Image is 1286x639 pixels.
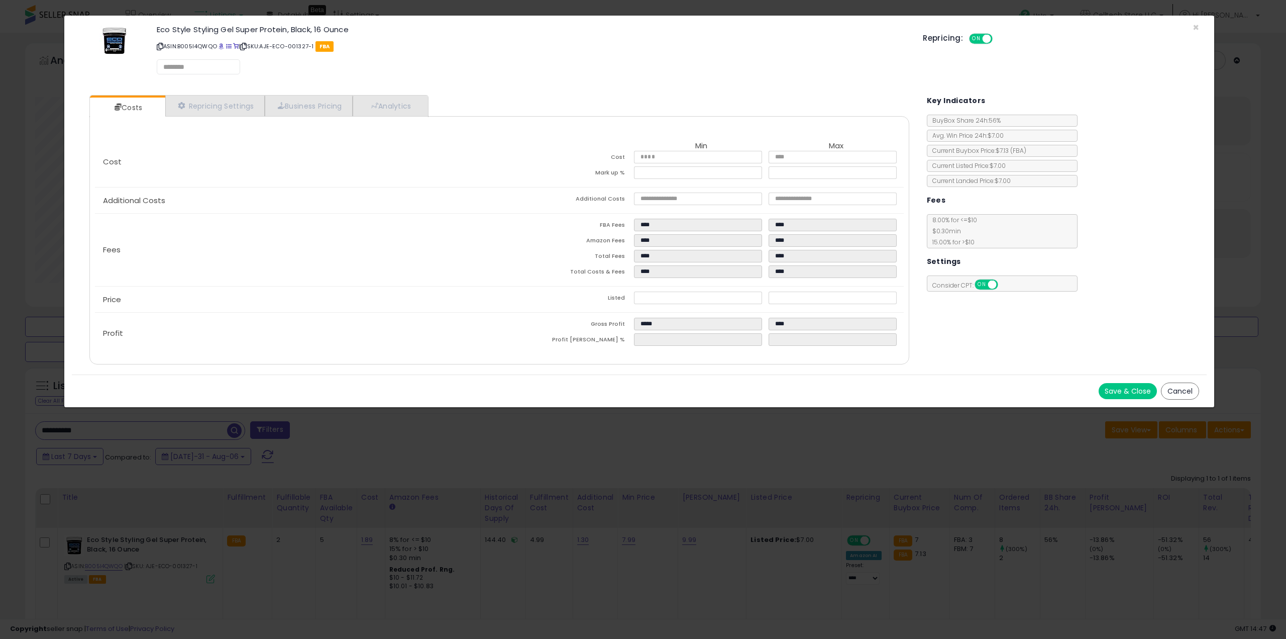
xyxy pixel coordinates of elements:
[976,281,988,289] span: ON
[499,333,634,349] td: Profit [PERSON_NAME] %
[927,255,961,268] h5: Settings
[95,296,499,304] p: Price
[315,41,334,52] span: FBA
[499,193,634,208] td: Additional Costs
[769,142,903,151] th: Max
[634,142,769,151] th: Min
[927,227,961,235] span: $0.30 min
[923,34,963,42] h5: Repricing:
[499,166,634,182] td: Mark up %
[499,151,634,166] td: Cost
[927,238,975,246] span: 15.00 % for > $10
[927,95,986,107] h5: Key Indicators
[996,281,1012,289] span: OFF
[95,246,499,254] p: Fees
[165,96,265,116] a: Repricing Settings
[927,194,946,207] h5: Fees
[157,38,908,54] p: ASIN: B005I4QWQO | SKU: AJE-ECO-001327-1
[499,265,634,281] td: Total Costs & Fees
[991,35,1007,43] span: OFF
[90,98,164,118] a: Costs
[499,219,634,234] td: FBA Fees
[219,42,224,50] a: BuyBox page
[927,281,1011,290] span: Consider CPT:
[233,42,239,50] a: Your listing only
[1010,146,1026,155] span: ( FBA )
[927,116,1001,125] span: BuyBox Share 24h: 56%
[1193,20,1199,35] span: ×
[95,197,499,205] p: Additional Costs
[499,250,634,265] td: Total Fees
[927,176,1011,185] span: Current Landed Price: $7.00
[499,292,634,307] td: Listed
[226,42,232,50] a: All offer listings
[95,158,499,166] p: Cost
[265,96,353,116] a: Business Pricing
[353,96,427,116] a: Analytics
[95,329,499,337] p: Profit
[927,146,1026,155] span: Current Buybox Price:
[970,35,983,43] span: ON
[927,161,1006,170] span: Current Listed Price: $7.00
[157,26,908,33] h3: Eco Style Styling Gel Super Protein, Black, 16 Ounce
[1161,383,1199,400] button: Cancel
[499,318,634,333] td: Gross Profit
[996,146,1026,155] span: $7.13
[927,131,1004,140] span: Avg. Win Price 24h: $7.00
[1099,383,1157,399] button: Save & Close
[927,216,977,246] span: 8.00 % for <= $10
[499,234,634,250] td: Amazon Fees
[99,26,130,56] img: 410abao1QEL._SL60_.jpg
